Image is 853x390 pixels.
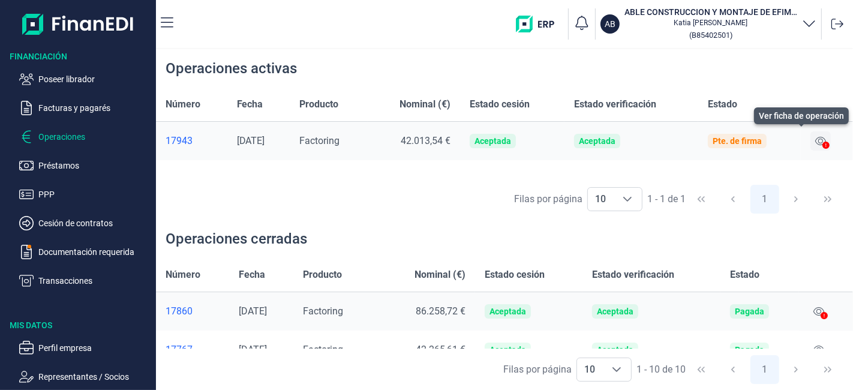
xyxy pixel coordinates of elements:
[605,18,615,30] p: AB
[689,31,732,40] small: Copiar cif
[613,188,642,211] div: Choose
[474,136,511,146] div: Aceptada
[38,245,151,259] p: Documentación requerida
[579,136,615,146] div: Aceptada
[624,6,797,18] h3: ABLE CONSTRUCCION Y MONTAJE DE EFIMEROS SL
[735,307,764,316] div: Pagada
[719,185,747,214] button: Previous Page
[577,358,602,381] span: 10
[600,6,816,42] button: ABABLE CONSTRUCCION Y MONTAJE DE EFIMEROS SLKatia [PERSON_NAME](B85402501)
[19,158,151,173] button: Préstamos
[489,345,526,355] div: Aceptada
[166,97,200,112] span: Número
[416,344,465,355] span: 42.265,61 €
[166,59,297,78] div: Operaciones activas
[588,188,613,211] span: 10
[166,135,218,147] a: 17943
[514,192,582,206] div: Filas por página
[237,135,280,147] div: [DATE]
[400,97,450,112] span: Nominal (€)
[38,341,151,355] p: Perfil empresa
[19,216,151,230] button: Cesión de contratos
[750,185,779,214] button: Page 1
[38,158,151,173] p: Préstamos
[574,97,656,112] span: Estado verificación
[303,344,343,355] span: Factoring
[782,355,810,384] button: Next Page
[38,274,151,288] p: Transacciones
[597,345,633,355] div: Aceptada
[602,358,631,381] div: Choose
[239,305,284,317] div: [DATE]
[647,194,686,204] span: 1 - 1 de 1
[303,305,343,317] span: Factoring
[166,268,200,282] span: Número
[782,185,810,214] button: Next Page
[38,72,151,86] p: Poseer librador
[19,187,151,202] button: PPP
[38,370,151,384] p: Representantes / Socios
[299,97,338,112] span: Producto
[415,268,465,282] span: Nominal (€)
[237,97,263,112] span: Fecha
[470,97,530,112] span: Estado cesión
[38,101,151,115] p: Facturas y pagarés
[38,130,151,144] p: Operaciones
[597,307,633,316] div: Aceptada
[19,245,151,259] button: Documentación requerida
[19,130,151,144] button: Operaciones
[22,10,134,38] img: Logo de aplicación
[303,268,342,282] span: Producto
[416,305,465,317] span: 86.258,72 €
[401,135,450,146] span: 42.013,54 €
[485,268,545,282] span: Estado cesión
[166,229,307,248] div: Operaciones cerradas
[730,268,759,282] span: Estado
[719,355,747,384] button: Previous Page
[19,101,151,115] button: Facturas y pagarés
[687,185,716,214] button: First Page
[813,185,842,214] button: Last Page
[713,136,762,146] div: Pte. de firma
[38,187,151,202] p: PPP
[19,72,151,86] button: Poseer librador
[503,362,572,377] div: Filas por página
[592,268,674,282] span: Estado verificación
[624,18,797,28] p: Katia [PERSON_NAME]
[38,216,151,230] p: Cesión de contratos
[750,355,779,384] button: Page 1
[516,16,563,32] img: erp
[239,268,265,282] span: Fecha
[813,355,842,384] button: Last Page
[19,370,151,384] button: Representantes / Socios
[299,135,340,146] span: Factoring
[19,274,151,288] button: Transacciones
[19,341,151,355] button: Perfil empresa
[687,355,716,384] button: First Page
[489,307,526,316] div: Aceptada
[166,305,220,317] a: 17860
[735,345,764,355] div: Pagada
[166,344,220,356] a: 17767
[708,97,737,112] span: Estado
[239,344,284,356] div: [DATE]
[636,365,686,374] span: 1 - 10 de 10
